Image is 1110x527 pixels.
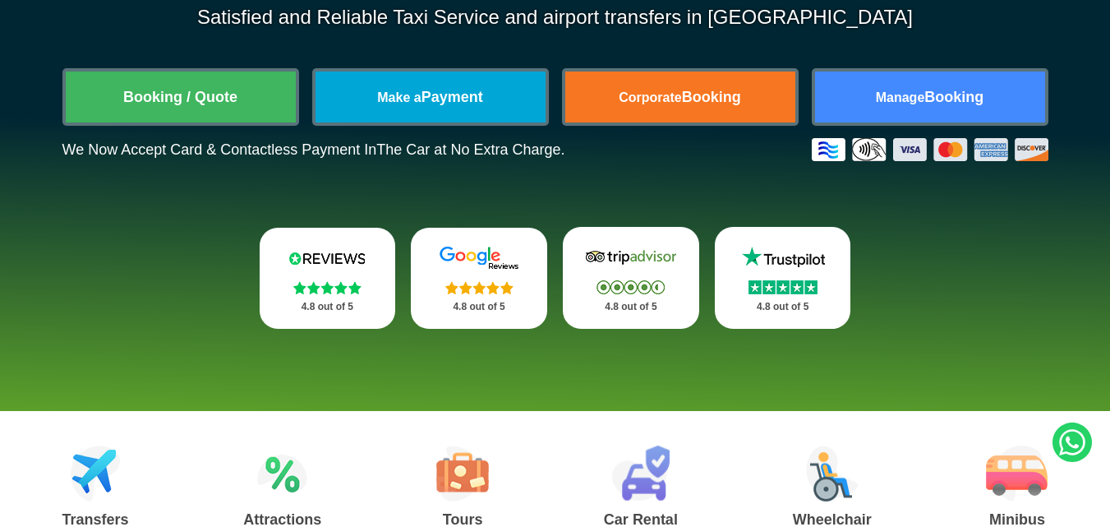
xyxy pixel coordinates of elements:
[611,446,670,502] img: Car Rental
[619,90,681,104] span: Corporate
[376,141,564,158] span: The Car at No Extra Charge.
[260,228,396,329] a: Reviews.io Stars 4.8 out of 5
[71,446,121,502] img: Airport Transfers
[876,90,925,104] span: Manage
[582,245,680,270] img: Tripadvisor
[812,138,1048,161] img: Credit And Debit Cards
[793,512,872,527] h3: Wheelchair
[806,446,859,502] img: Wheelchair
[66,72,296,123] a: Booking / Quote
[293,281,362,294] img: Stars
[596,280,665,294] img: Stars
[604,512,678,527] h3: Car Rental
[377,90,421,104] span: Make a
[411,228,547,329] a: Google Stars 4.8 out of 5
[436,512,489,527] h3: Tours
[565,72,795,123] a: CorporateBooking
[581,297,681,317] p: 4.8 out of 5
[715,227,851,329] a: Trustpilot Stars 4.8 out of 5
[986,446,1048,502] img: Minibus
[436,446,489,502] img: Tours
[62,141,565,159] p: We Now Accept Card & Contactless Payment In
[734,245,832,270] img: Trustpilot
[278,297,378,317] p: 4.8 out of 5
[430,246,528,270] img: Google
[815,72,1045,123] a: ManageBooking
[563,227,699,329] a: Tripadvisor Stars 4.8 out of 5
[733,297,833,317] p: 4.8 out of 5
[315,72,546,123] a: Make aPayment
[62,512,129,527] h3: Transfers
[748,280,818,294] img: Stars
[62,6,1048,29] p: Satisfied and Reliable Taxi Service and airport transfers in [GEOGRAPHIC_DATA]
[445,281,514,294] img: Stars
[986,512,1048,527] h3: Minibus
[429,297,529,317] p: 4.8 out of 5
[243,512,321,527] h3: Attractions
[257,446,307,502] img: Attractions
[278,246,376,270] img: Reviews.io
